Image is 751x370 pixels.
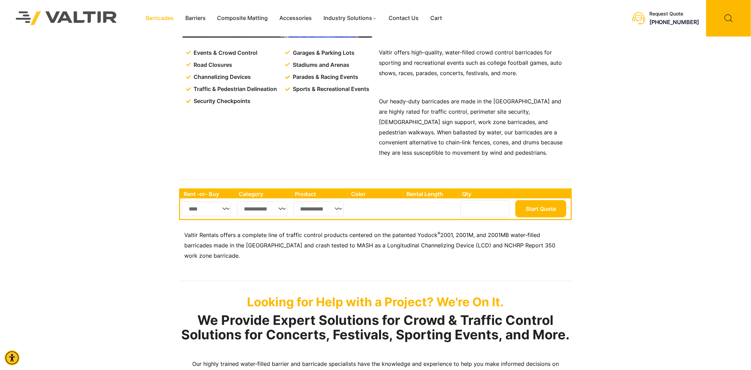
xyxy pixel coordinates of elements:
[184,232,555,259] span: 2001, 2001M, and 2001MB water-filled barricades made in the [GEOGRAPHIC_DATA] and crash tested to...
[192,96,251,106] span: Security Checkpoints
[5,1,128,35] img: Valtir Rentals
[348,189,403,198] th: Color
[649,19,699,25] a: call (888) 496-3625
[515,200,566,217] button: Start Quote
[140,13,179,23] a: Barricades
[294,202,343,216] select: Single select
[182,202,231,216] select: Single select
[403,189,459,198] th: Rental Length
[237,202,287,216] select: Single select
[459,189,514,198] th: Qty
[379,96,568,158] p: Our heady-duty barricades are made in the [GEOGRAPHIC_DATA] and are highly rated for traffic cont...
[379,48,568,79] p: Valtir offers high-quality, water-filled crowd control barricades for sporting and recreational e...
[4,350,20,366] div: Accessibility Menu
[424,13,448,23] a: Cart
[291,72,358,82] span: Parades & Racing Events
[649,11,699,17] div: Request Quote
[179,313,572,342] h2: We Provide Expert Solutions for Crowd & Traffic Control Solutions for Concerts, Festivals, Sporti...
[291,48,354,58] span: Garages & Parking Lots
[274,13,318,23] a: Accessories
[235,189,292,198] th: Category
[291,84,369,94] span: Sports & Recreational Events
[192,60,233,70] span: Road Closures
[461,200,510,217] input: Number
[179,295,572,309] p: Looking for Help with a Project? We're On It.
[292,189,348,198] th: Product
[192,84,277,94] span: Traffic & Pedestrian Delineation
[192,72,251,82] span: Channelizing Devices
[383,13,424,23] a: Contact Us
[318,13,383,23] a: Industry Solutions
[179,13,212,23] a: Barriers
[291,60,349,70] span: Stadiums and Arenas
[184,232,438,238] span: Valtir Rentals offers a complete line of traffic control products centered on the patented Yodock
[180,189,235,198] th: Rent -or- Buy
[212,13,274,23] a: Composite Matting
[192,48,258,58] span: Events & Crowd Control
[438,231,440,236] sup: ®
